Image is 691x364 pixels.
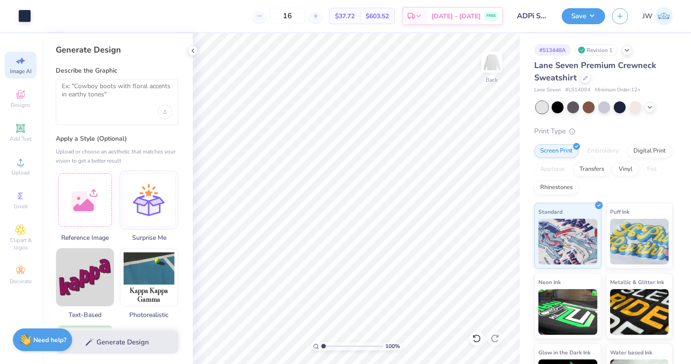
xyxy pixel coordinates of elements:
[643,7,673,25] a: JW
[595,86,641,94] span: Minimum Order: 12 +
[538,207,563,216] span: Standard
[56,134,178,143] label: Apply a Style (Optional)
[56,66,178,75] label: Describe the Graphic
[158,105,172,119] div: Upload image
[56,233,114,243] span: Reference Image
[120,233,178,243] span: Surprise Me
[627,144,672,158] div: Digital Print
[574,163,610,176] div: Transfers
[56,147,178,165] div: Upload or choose an aesthetic that matches your vision to get a better result
[538,289,597,335] img: Neon Ink
[534,181,579,195] div: Rhinestones
[534,126,673,137] div: Print Type
[534,86,561,94] span: Lane Seven
[335,11,355,21] span: $37.72
[575,44,617,56] div: Revision 1
[538,348,590,357] span: Glow in the Dark Ink
[33,336,66,344] strong: Need help?
[534,163,571,176] div: Applique
[11,101,31,109] span: Designs
[562,8,605,24] button: Save
[655,7,673,25] img: Jane White
[610,207,629,216] span: Puff Ink
[120,310,178,320] span: Photorealistic
[5,237,37,251] span: Clipart & logos
[14,203,28,210] span: Greek
[270,8,305,24] input: – –
[486,76,498,84] div: Back
[120,248,178,306] img: Photorealistic
[11,169,30,176] span: Upload
[56,44,178,55] div: Generate Design
[565,86,590,94] span: # LS14004
[610,277,664,287] span: Metallic & Glitter Ink
[385,342,400,350] span: 100 %
[10,68,32,75] span: Image AI
[613,163,638,176] div: Vinyl
[486,13,496,19] span: FREE
[366,11,389,21] span: $603.52
[431,11,481,21] span: [DATE] - [DATE]
[510,7,555,25] input: Untitled Design
[610,289,669,335] img: Metallic & Glitter Ink
[56,248,114,306] img: Text-Based
[10,278,32,285] span: Decorate
[538,219,597,264] img: Standard
[534,60,656,83] span: Lane Seven Premium Crewneck Sweatshirt
[643,11,653,21] span: JW
[610,219,669,264] img: Puff Ink
[10,135,32,142] span: Add Text
[641,163,663,176] div: Foil
[56,310,114,320] span: Text-Based
[483,53,501,71] img: Back
[581,144,625,158] div: Embroidery
[538,277,561,287] span: Neon Ink
[534,144,579,158] div: Screen Print
[610,348,652,357] span: Water based Ink
[534,44,571,56] div: # 513448A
